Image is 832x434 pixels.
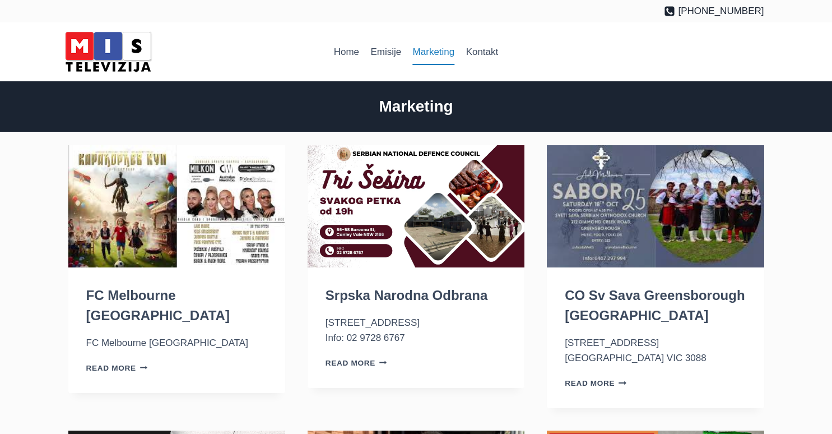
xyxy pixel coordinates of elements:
[365,39,407,66] a: Emisije
[68,95,764,118] h2: Marketing
[664,3,764,19] a: [PHONE_NUMBER]
[86,335,267,350] p: FC Melbourne [GEOGRAPHIC_DATA]
[326,359,387,367] a: Read More
[86,364,148,372] a: Read More
[565,335,746,366] p: [STREET_ADDRESS] [GEOGRAPHIC_DATA] VIC 3088
[407,39,460,66] a: Marketing
[68,145,285,267] img: FC Melbourne Srbija
[328,39,504,66] nav: Primary
[326,315,506,345] p: [STREET_ADDRESS] Info: 02 9728 6767
[61,28,156,76] img: MIS Television
[86,288,230,323] a: FC Melbourne [GEOGRAPHIC_DATA]
[460,39,504,66] a: Kontakt
[326,288,487,303] a: Srpska Narodna Odbrana
[308,145,524,267] img: Srpska Narodna Odbrana
[328,39,365,66] a: Home
[565,288,745,323] a: CO Sv Sava Greensborough [GEOGRAPHIC_DATA]
[547,145,764,267] img: CO Sv Sava Greensborough VIC
[565,379,626,387] a: Read More
[678,3,764,19] span: [PHONE_NUMBER]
